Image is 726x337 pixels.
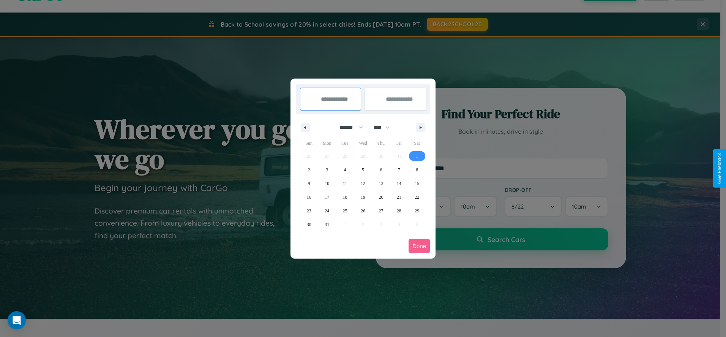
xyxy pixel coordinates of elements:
button: 17 [318,190,336,204]
button: 31 [318,218,336,231]
button: 6 [372,163,390,177]
button: 20 [372,190,390,204]
button: 27 [372,204,390,218]
span: 22 [415,190,419,204]
button: Done [409,239,430,253]
span: 6 [380,163,382,177]
span: 9 [308,177,310,190]
button: 18 [336,190,354,204]
span: 29 [415,204,419,218]
span: 24 [325,204,329,218]
span: 21 [397,190,401,204]
button: 5 [354,163,372,177]
button: 4 [336,163,354,177]
button: 21 [390,190,408,204]
span: 18 [343,190,347,204]
button: 7 [390,163,408,177]
button: 1 [408,149,426,163]
button: 14 [390,177,408,190]
span: 15 [415,177,419,190]
span: 30 [307,218,311,231]
span: 8 [416,163,418,177]
button: 25 [336,204,354,218]
span: 14 [397,177,401,190]
button: 26 [354,204,372,218]
span: 1 [416,149,418,163]
span: 16 [307,190,311,204]
span: 10 [325,177,329,190]
span: 11 [343,177,347,190]
button: 3 [318,163,336,177]
span: Mon [318,137,336,149]
span: Thu [372,137,390,149]
span: 27 [379,204,383,218]
span: 26 [361,204,365,218]
button: 10 [318,177,336,190]
span: 23 [307,204,311,218]
span: 3 [326,163,328,177]
span: 7 [398,163,400,177]
button: 29 [408,204,426,218]
button: 13 [372,177,390,190]
button: 30 [300,218,318,231]
button: 12 [354,177,372,190]
span: 2 [308,163,310,177]
button: 15 [408,177,426,190]
span: 31 [325,218,329,231]
span: 4 [344,163,346,177]
button: 24 [318,204,336,218]
span: 20 [379,190,383,204]
button: 9 [300,177,318,190]
span: Tue [336,137,354,149]
button: 16 [300,190,318,204]
div: Open Intercom Messenger [8,311,26,329]
span: 19 [361,190,365,204]
button: 28 [390,204,408,218]
button: 11 [336,177,354,190]
span: 5 [362,163,364,177]
button: 8 [408,163,426,177]
div: Give Feedback [717,153,722,184]
button: 2 [300,163,318,177]
button: 23 [300,204,318,218]
span: Sun [300,137,318,149]
span: Sat [408,137,426,149]
span: 12 [361,177,365,190]
button: 22 [408,190,426,204]
span: Wed [354,137,372,149]
span: 13 [379,177,383,190]
button: 19 [354,190,372,204]
span: Fri [390,137,408,149]
span: 25 [343,204,347,218]
span: 28 [397,204,401,218]
span: 17 [325,190,329,204]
